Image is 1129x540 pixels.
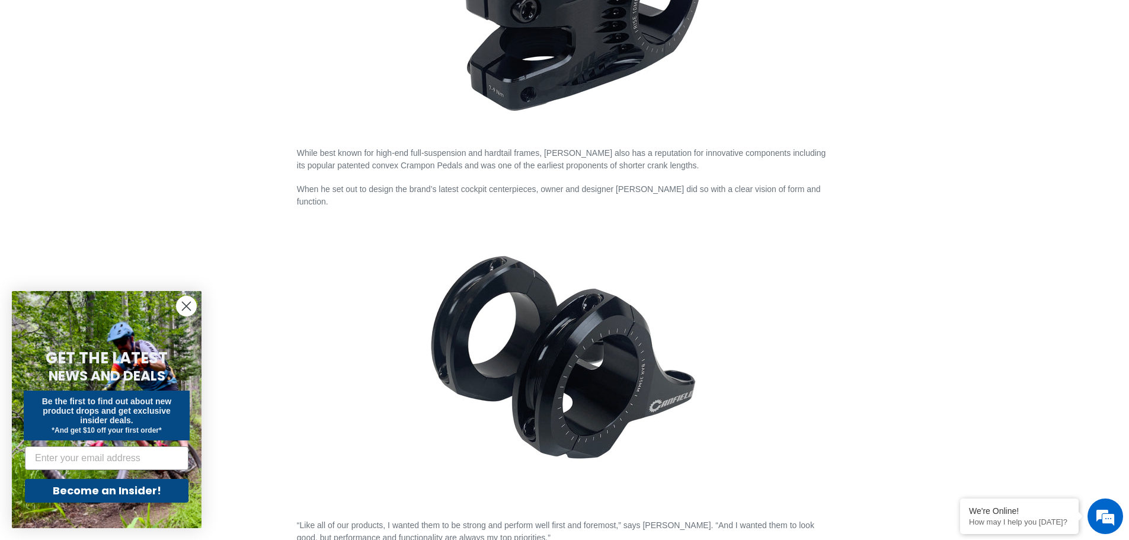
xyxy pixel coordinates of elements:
[52,426,161,434] span: *And get $10 off your first order*
[194,6,223,34] div: Minimize live chat window
[176,296,197,317] button: Close dialog
[13,65,31,83] div: Navigation go back
[46,347,168,369] span: GET THE LATEST
[69,149,164,269] span: We're online!
[79,66,217,82] div: Chat with us now
[6,324,226,365] textarea: Type your message and hit 'Enter'
[969,517,1070,526] p: How may I help you today?
[25,479,188,503] button: Become an Insider!
[49,366,165,385] span: NEWS AND DEALS
[297,148,826,170] span: While best known for high-end full-suspension and hardtail frames, [PERSON_NAME] also has a reput...
[42,397,172,425] span: Be the first to find out about new product drops and get exclusive insider deals.
[969,506,1070,516] div: We're Online!
[38,59,68,89] img: d_696896380_company_1647369064580_696896380
[25,446,188,470] input: Enter your email address
[297,184,821,206] span: When he set out to design the brand’s latest cockpit centerpieces, owner and designer [PERSON_NAM...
